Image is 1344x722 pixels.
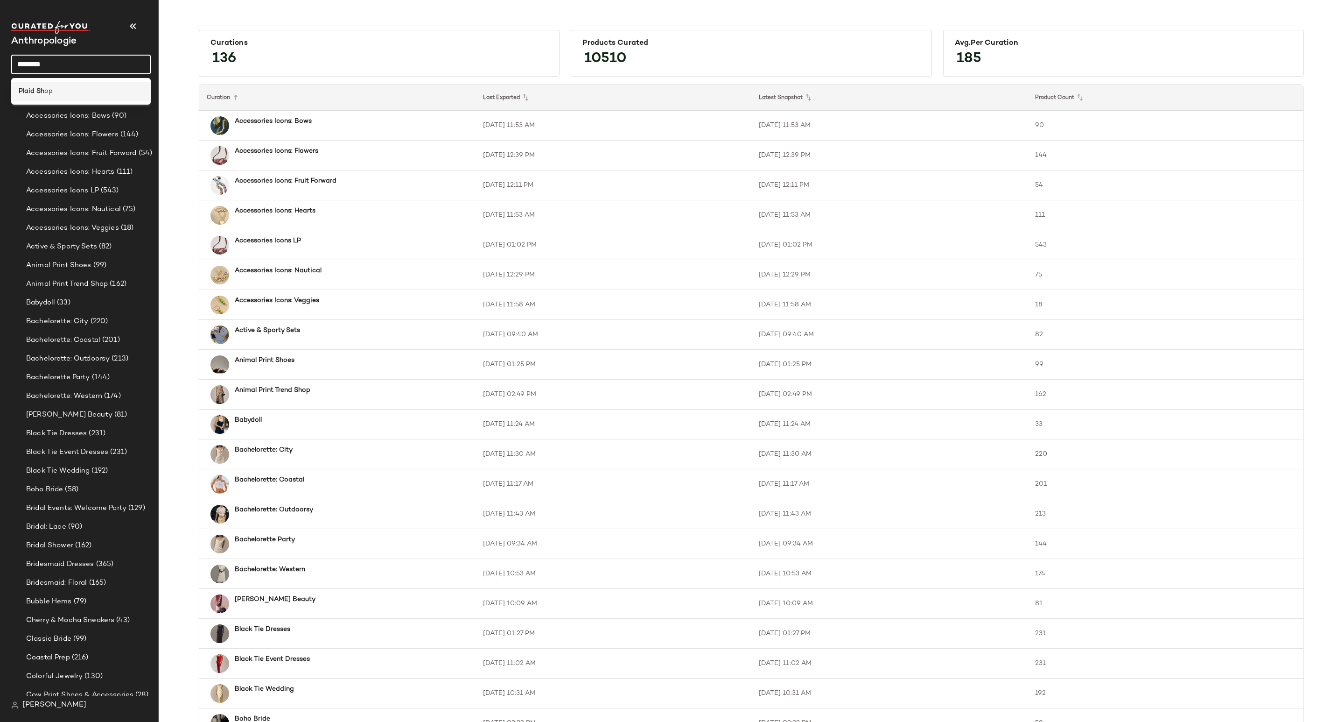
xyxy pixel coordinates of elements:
[476,649,752,679] td: [DATE] 11:02 AM
[476,439,752,469] td: [DATE] 11:30 AM
[210,39,548,48] div: Curations
[476,320,752,350] td: [DATE] 09:40 AM
[476,260,752,290] td: [DATE] 12:29 PM
[26,111,110,121] span: Accessories Icons: Bows
[1028,469,1304,499] td: 201
[11,36,77,46] span: Current Company Name
[476,170,752,200] td: [DATE] 12:11 PM
[26,540,73,551] span: Bridal Shower
[26,447,108,458] span: Black Tie Event Dresses
[235,624,290,634] b: Black Tie Dresses
[476,499,752,529] td: [DATE] 11:43 AM
[72,596,87,607] span: (79)
[1028,111,1304,141] td: 90
[26,129,119,140] span: Accessories Icons: Flowers
[476,290,752,320] td: [DATE] 11:58 AM
[1028,230,1304,260] td: 543
[1028,619,1304,649] td: 231
[476,85,752,111] th: Last Exported
[235,684,294,694] b: Black Tie Wedding
[26,690,133,701] span: Cow Print Shoes & Accessories
[91,260,107,271] span: (99)
[133,690,148,701] span: (28)
[26,297,55,308] span: Babydoll
[26,223,119,234] span: Accessories Icons: Veggies
[235,355,294,365] b: Animal Print Shoes
[582,39,920,48] div: Products Curated
[26,671,83,682] span: Colorful Jewelry
[751,619,1028,649] td: [DATE] 01:27 PM
[63,484,78,495] span: (58)
[751,649,1028,679] td: [DATE] 11:02 AM
[235,146,318,156] b: Accessories Icons: Flowers
[235,595,315,604] b: [PERSON_NAME] Beauty
[26,428,87,439] span: Black Tie Dresses
[575,42,636,76] span: 10510
[55,297,70,308] span: (33)
[114,615,130,626] span: (43)
[751,559,1028,589] td: [DATE] 10:53 AM
[26,559,94,570] span: Bridesmaid Dresses
[476,200,752,230] td: [DATE] 11:53 AM
[1028,410,1304,439] td: 33
[1028,380,1304,410] td: 162
[73,540,92,551] span: (162)
[119,223,134,234] span: (18)
[1028,200,1304,230] td: 111
[751,290,1028,320] td: [DATE] 11:58 AM
[235,116,312,126] b: Accessories Icons: Bows
[26,410,112,420] span: [PERSON_NAME] Beauty
[83,671,103,682] span: (130)
[235,505,313,515] b: Bachelorette: Outdoorsy
[751,320,1028,350] td: [DATE] 09:40 AM
[1028,170,1304,200] td: 54
[1028,141,1304,170] td: 144
[1028,559,1304,589] td: 174
[87,578,106,588] span: (165)
[751,469,1028,499] td: [DATE] 11:17 AM
[112,410,127,420] span: (81)
[26,167,115,177] span: Accessories Icons: Hearts
[126,503,145,514] span: (129)
[108,447,127,458] span: (231)
[11,701,19,709] img: svg%3e
[1028,85,1304,111] th: Product Count
[235,475,304,485] b: Bachelorette: Coastal
[235,535,295,545] b: Bachelorette Party
[97,241,112,252] span: (82)
[1028,679,1304,708] td: 192
[235,266,322,276] b: Accessories Icons: Nautical
[751,529,1028,559] td: [DATE] 09:34 AM
[26,466,90,476] span: Black Tie Wedding
[26,578,87,588] span: Bridesmaid: Floral
[235,565,305,574] b: Bachelorette: Western
[89,316,108,327] span: (220)
[751,679,1028,708] td: [DATE] 10:31 AM
[94,559,114,570] span: (365)
[751,230,1028,260] td: [DATE] 01:02 PM
[751,170,1028,200] td: [DATE] 12:11 PM
[476,111,752,141] td: [DATE] 11:53 AM
[751,85,1028,111] th: Latest Snapshot
[751,439,1028,469] td: [DATE] 11:30 AM
[1028,260,1304,290] td: 75
[476,679,752,708] td: [DATE] 10:31 AM
[751,499,1028,529] td: [DATE] 11:43 AM
[108,279,126,290] span: (162)
[26,260,91,271] span: Animal Print Shoes
[26,372,90,383] span: Bachelorette Party
[26,204,121,215] span: Accessories Icons: Nautical
[751,141,1028,170] td: [DATE] 12:39 PM
[476,350,752,380] td: [DATE] 01:25 PM
[476,380,752,410] td: [DATE] 02:49 PM
[1028,649,1304,679] td: 231
[44,86,53,96] span: op
[26,316,89,327] span: Bachelorette: City
[235,385,310,395] b: Animal Print Trend Shop
[955,39,1292,48] div: Avg.per Curation
[1028,589,1304,619] td: 81
[26,503,126,514] span: Bridal Events: Welcome Party
[476,469,752,499] td: [DATE] 11:17 AM
[26,522,66,532] span: Bridal: Lace
[751,350,1028,380] td: [DATE] 01:25 PM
